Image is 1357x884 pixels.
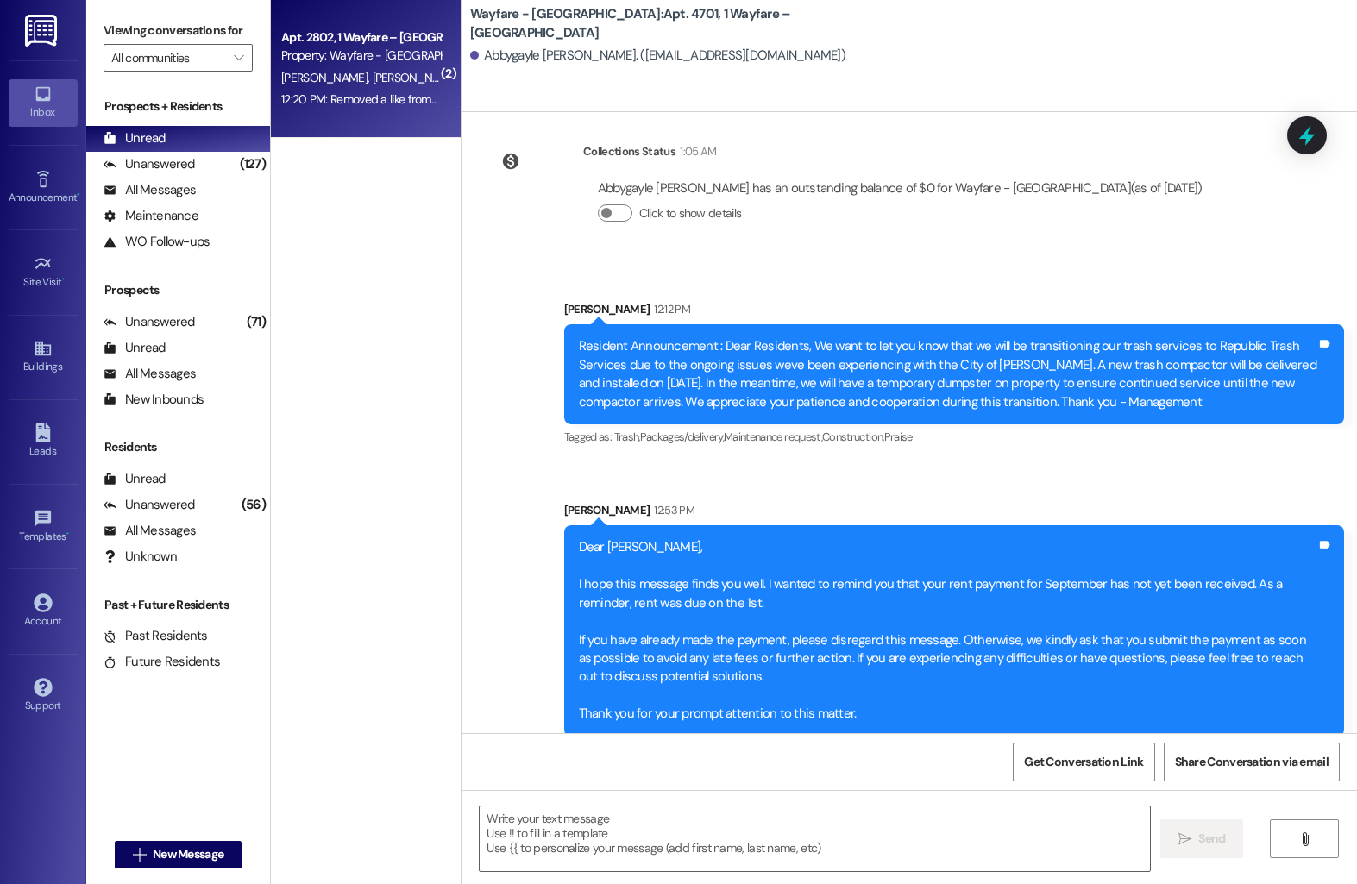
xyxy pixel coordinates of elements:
[9,418,78,465] a: Leads
[281,70,373,85] span: [PERSON_NAME]
[640,429,724,444] span: Packages/delivery ,
[104,155,195,173] div: Unanswered
[104,548,177,566] div: Unknown
[104,233,210,251] div: WO Follow-ups
[153,845,223,863] span: New Message
[470,5,815,42] b: Wayfare - [GEOGRAPHIC_DATA]: Apt. 4701, 1 Wayfare – [GEOGRAPHIC_DATA]
[62,273,65,285] span: •
[1024,753,1143,771] span: Get Conversation Link
[650,300,690,318] div: 12:12 PM
[104,391,204,409] div: New Inbounds
[1198,830,1225,848] span: Send
[639,204,741,223] label: Click to show details
[9,673,78,719] a: Support
[77,189,79,201] span: •
[86,596,270,614] div: Past + Future Residents
[598,179,1203,197] div: Abbygayle [PERSON_NAME] has an outstanding balance of $0 for Wayfare - [GEOGRAPHIC_DATA] (as of [...
[104,207,198,225] div: Maintenance
[133,848,146,862] i: 
[822,429,884,444] span: Construction ,
[234,51,243,65] i: 
[675,142,716,160] div: 1:05 AM
[236,151,270,178] div: (127)
[1164,743,1340,781] button: Share Conversation via email
[242,309,270,335] div: (71)
[884,429,913,444] span: Praise
[237,492,270,518] div: (56)
[104,129,166,147] div: Unread
[579,337,1316,411] div: Resident Announcement : Dear Residents, We want to let you know that we will be transitioning our...
[650,501,694,519] div: 12:53 PM
[1160,819,1244,858] button: Send
[614,429,640,444] span: Trash ,
[86,281,270,299] div: Prospects
[9,79,78,126] a: Inbox
[86,97,270,116] div: Prospects + Residents
[9,588,78,635] a: Account
[104,313,195,331] div: Unanswered
[281,47,441,65] div: Property: Wayfare - [GEOGRAPHIC_DATA]
[564,424,1344,449] div: Tagged as:
[1298,832,1311,846] i: 
[1175,753,1329,771] span: Share Conversation via email
[104,470,166,488] div: Unread
[66,528,69,540] span: •
[724,429,822,444] span: Maintenance request ,
[104,627,208,645] div: Past Residents
[1013,743,1154,781] button: Get Conversation Link
[25,15,60,47] img: ResiDesk Logo
[470,47,845,65] div: Abbygayle [PERSON_NAME]. ([EMAIL_ADDRESS][DOMAIN_NAME])
[9,249,78,296] a: Site Visit •
[9,504,78,550] a: Templates •
[372,70,458,85] span: [PERSON_NAME]
[104,181,196,199] div: All Messages
[115,841,242,868] button: New Message
[111,44,225,72] input: All communities
[579,538,1316,723] div: Dear [PERSON_NAME], I hope this message finds you well. I wanted to remind you that your rent pay...
[1178,832,1191,846] i: 
[564,501,1344,525] div: [PERSON_NAME]
[104,522,196,540] div: All Messages
[564,300,1344,324] div: [PERSON_NAME]
[104,653,220,671] div: Future Residents
[583,142,675,160] div: Collections Status
[104,365,196,383] div: All Messages
[86,438,270,456] div: Residents
[104,496,195,514] div: Unanswered
[281,28,441,47] div: Apt. 2802, 1 Wayfare – [GEOGRAPHIC_DATA]
[9,334,78,380] a: Buildings
[104,339,166,357] div: Unread
[104,17,253,44] label: Viewing conversations for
